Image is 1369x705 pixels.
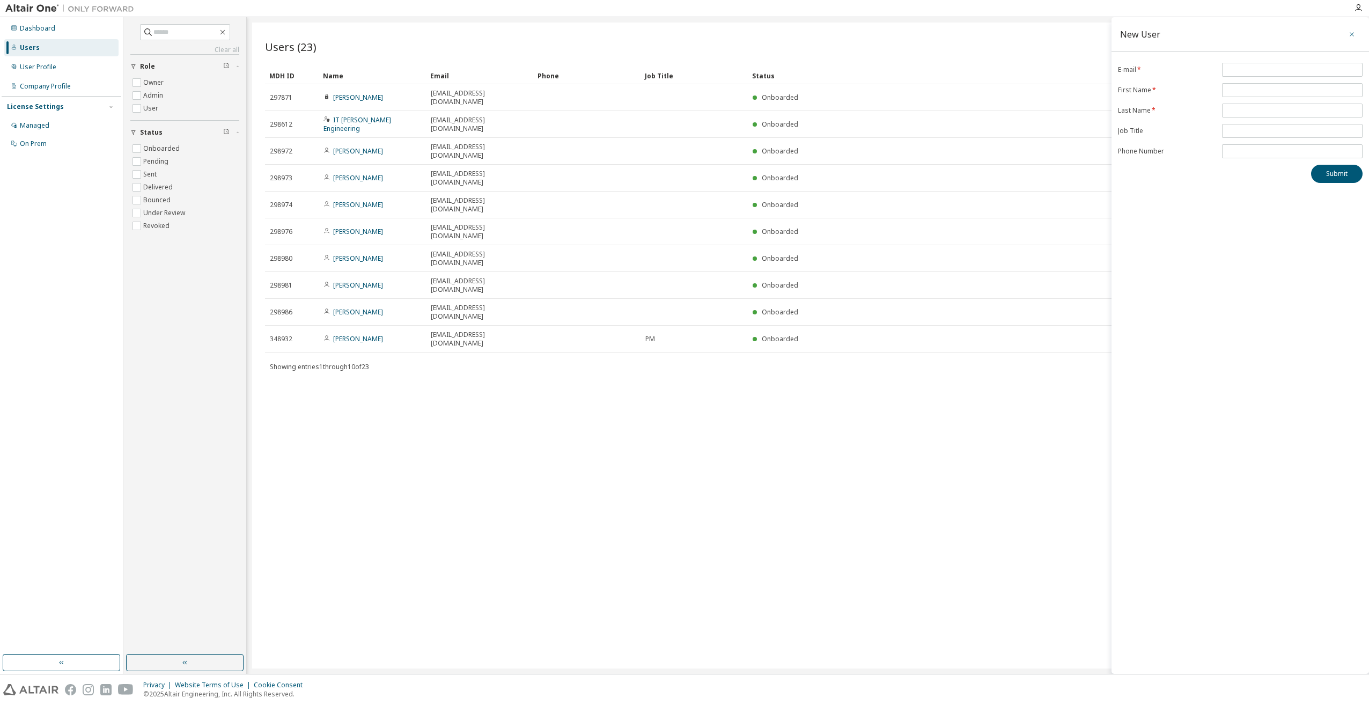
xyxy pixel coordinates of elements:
span: Onboarded [762,200,798,209]
a: [PERSON_NAME] [333,200,383,209]
span: [EMAIL_ADDRESS][DOMAIN_NAME] [431,89,528,106]
div: New User [1120,30,1160,39]
label: User [143,102,160,115]
span: Status [140,128,163,137]
div: Company Profile [20,82,71,91]
div: Users [20,43,40,52]
label: Job Title [1118,127,1216,135]
span: [EMAIL_ADDRESS][DOMAIN_NAME] [431,196,528,214]
p: © 2025 Altair Engineering, Inc. All Rights Reserved. [143,689,309,699]
a: [PERSON_NAME] [333,307,383,317]
a: Clear all [130,46,239,54]
span: 298612 [270,120,292,129]
span: Clear filter [223,128,230,137]
div: Phone [538,67,636,84]
div: Job Title [645,67,744,84]
span: [EMAIL_ADDRESS][DOMAIN_NAME] [431,250,528,267]
a: [PERSON_NAME] [333,254,383,263]
img: youtube.svg [118,684,134,695]
span: [EMAIL_ADDRESS][DOMAIN_NAME] [431,223,528,240]
div: Managed [20,121,49,130]
span: Onboarded [762,334,798,343]
span: Showing entries 1 through 10 of 23 [270,362,369,371]
span: Users (23) [265,39,317,54]
span: PM [645,335,655,343]
div: Status [752,67,1295,84]
span: Onboarded [762,254,798,263]
a: [PERSON_NAME] [333,227,383,236]
span: 298980 [270,254,292,263]
span: Onboarded [762,227,798,236]
label: Phone Number [1118,147,1216,156]
span: 348932 [270,335,292,343]
label: Revoked [143,219,172,232]
span: [EMAIL_ADDRESS][DOMAIN_NAME] [431,116,528,133]
span: [EMAIL_ADDRESS][DOMAIN_NAME] [431,170,528,187]
span: Clear filter [223,62,230,71]
div: MDH ID [269,67,314,84]
button: Status [130,121,239,144]
span: [EMAIL_ADDRESS][DOMAIN_NAME] [431,277,528,294]
div: Email [430,67,529,84]
span: Role [140,62,155,71]
label: Delivered [143,181,175,194]
label: Bounced [143,194,173,207]
span: 298981 [270,281,292,290]
div: On Prem [20,139,47,148]
div: Cookie Consent [254,681,309,689]
div: Dashboard [20,24,55,33]
div: Website Terms of Use [175,681,254,689]
a: [PERSON_NAME] [333,334,383,343]
span: Onboarded [762,173,798,182]
span: 298972 [270,147,292,156]
label: Under Review [143,207,187,219]
img: instagram.svg [83,684,94,695]
span: 298976 [270,227,292,236]
div: Name [323,67,422,84]
label: E-mail [1118,65,1216,74]
img: linkedin.svg [100,684,112,695]
label: Owner [143,76,166,89]
div: User Profile [20,63,56,71]
span: Onboarded [762,93,798,102]
label: Last Name [1118,106,1216,115]
label: Sent [143,168,159,181]
span: 298973 [270,174,292,182]
div: Privacy [143,681,175,689]
span: 298986 [270,308,292,317]
img: Altair One [5,3,139,14]
span: [EMAIL_ADDRESS][DOMAIN_NAME] [431,304,528,321]
label: Onboarded [143,142,182,155]
label: First Name [1118,86,1216,94]
img: facebook.svg [65,684,76,695]
span: 298974 [270,201,292,209]
span: 297871 [270,93,292,102]
a: [PERSON_NAME] [333,173,383,182]
button: Submit [1311,165,1363,183]
label: Admin [143,89,165,102]
a: [PERSON_NAME] [333,93,383,102]
a: [PERSON_NAME] [333,281,383,290]
a: [PERSON_NAME] [333,146,383,156]
img: altair_logo.svg [3,684,58,695]
a: IT [PERSON_NAME] Engineering [323,115,391,133]
span: Onboarded [762,281,798,290]
span: Onboarded [762,307,798,317]
label: Pending [143,155,171,168]
span: [EMAIL_ADDRESS][DOMAIN_NAME] [431,143,528,160]
button: Role [130,55,239,78]
span: [EMAIL_ADDRESS][DOMAIN_NAME] [431,331,528,348]
span: Onboarded [762,146,798,156]
span: Onboarded [762,120,798,129]
div: License Settings [7,102,64,111]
